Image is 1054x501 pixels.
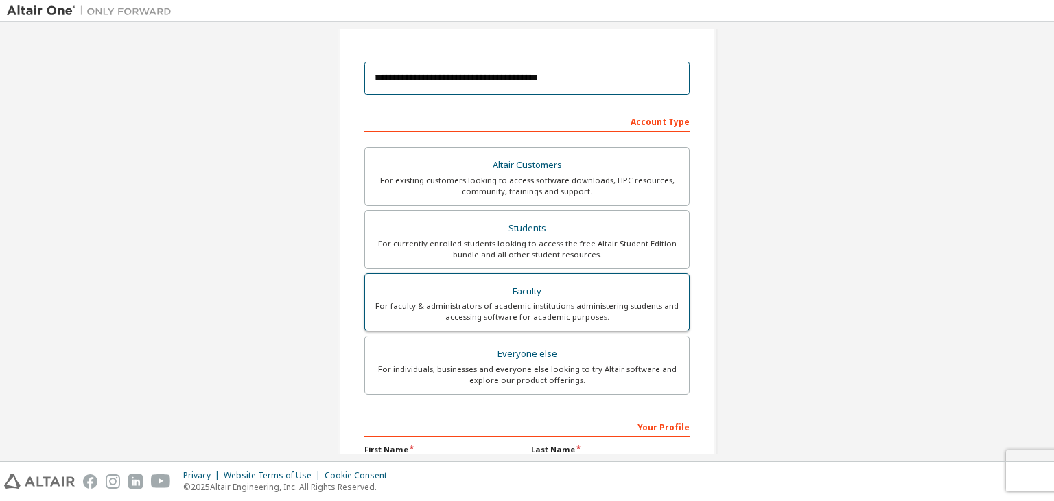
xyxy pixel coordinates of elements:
div: For existing customers looking to access software downloads, HPC resources, community, trainings ... [373,175,681,197]
div: Your Profile [364,415,690,437]
div: Altair Customers [373,156,681,175]
img: Altair One [7,4,178,18]
div: Account Type [364,110,690,132]
img: instagram.svg [106,474,120,489]
img: youtube.svg [151,474,171,489]
img: facebook.svg [83,474,97,489]
label: First Name [364,444,523,455]
div: Privacy [183,470,224,481]
img: altair_logo.svg [4,474,75,489]
img: linkedin.svg [128,474,143,489]
div: Students [373,219,681,238]
div: Everyone else [373,345,681,364]
p: © 2025 Altair Engineering, Inc. All Rights Reserved. [183,481,395,493]
div: Faculty [373,282,681,301]
div: Website Terms of Use [224,470,325,481]
div: For faculty & administrators of academic institutions administering students and accessing softwa... [373,301,681,323]
div: Cookie Consent [325,470,395,481]
label: Last Name [531,444,690,455]
div: For individuals, businesses and everyone else looking to try Altair software and explore our prod... [373,364,681,386]
div: For currently enrolled students looking to access the free Altair Student Edition bundle and all ... [373,238,681,260]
